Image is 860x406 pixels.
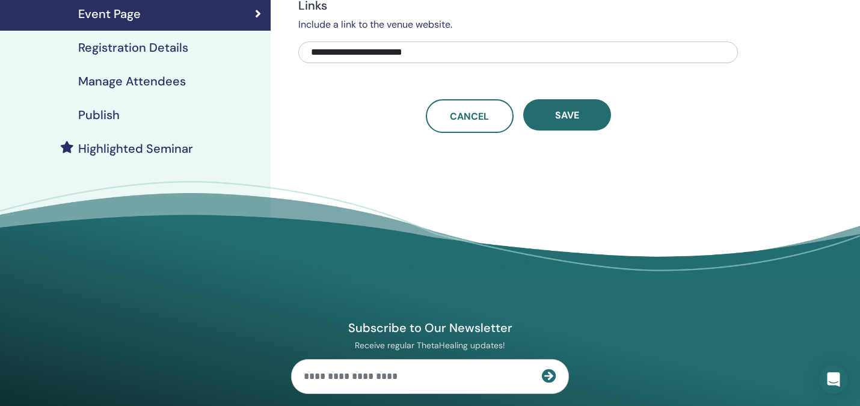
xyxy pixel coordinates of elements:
[523,99,611,131] button: Save
[426,99,514,133] a: Cancel
[78,74,186,88] h4: Manage Attendees
[78,141,193,156] h4: Highlighted Seminar
[555,109,579,121] span: Save
[78,7,141,21] h4: Event Page
[78,40,188,55] h4: Registration Details
[78,108,120,122] h4: Publish
[819,365,848,394] div: Open Intercom Messenger
[291,320,569,336] h4: Subscribe to Our Newsletter
[298,17,738,32] p: Include a link to the venue website.
[291,340,569,351] p: Receive regular ThetaHealing updates!
[450,110,489,123] span: Cancel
